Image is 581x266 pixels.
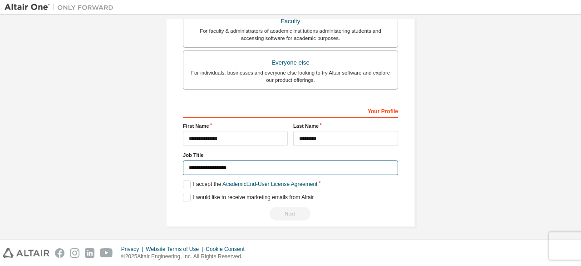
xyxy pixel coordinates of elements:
[55,248,64,258] img: facebook.svg
[189,69,392,84] div: For individuals, businesses and everyone else looking to try Altair software and explore our prod...
[189,56,392,69] div: Everyone else
[183,207,398,221] div: Read and acccept EULA to continue
[189,15,392,28] div: Faculty
[183,103,398,118] div: Your Profile
[189,27,392,42] div: For faculty & administrators of academic institutions administering students and accessing softwa...
[100,248,113,258] img: youtube.svg
[121,253,250,261] p: © 2025 Altair Engineering, Inc. All Rights Reserved.
[206,246,250,253] div: Cookie Consent
[222,181,317,187] a: Academic End-User License Agreement
[85,248,94,258] img: linkedin.svg
[293,122,398,130] label: Last Name
[70,248,79,258] img: instagram.svg
[183,194,314,201] label: I would like to receive marketing emails from Altair
[5,3,118,12] img: Altair One
[183,181,317,188] label: I accept the
[183,151,398,159] label: Job Title
[3,248,49,258] img: altair_logo.svg
[146,246,206,253] div: Website Terms of Use
[183,122,288,130] label: First Name
[121,246,146,253] div: Privacy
